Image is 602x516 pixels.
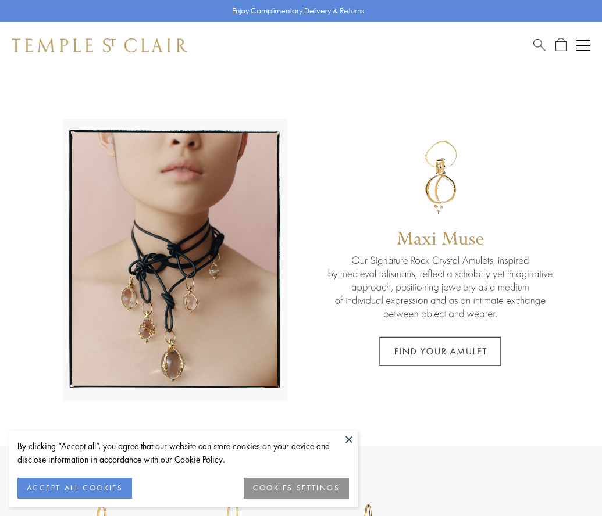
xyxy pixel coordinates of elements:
p: Enjoy Complimentary Delivery & Returns [232,5,364,17]
div: By clicking “Accept all”, you agree that our website can store cookies on your device and disclos... [17,439,349,466]
button: Open navigation [576,38,590,52]
button: COOKIES SETTINGS [244,478,349,499]
a: Open Shopping Bag [555,38,567,52]
a: Search [533,38,546,52]
button: ACCEPT ALL COOKIES [17,478,132,499]
img: Temple St. Clair [12,38,187,52]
